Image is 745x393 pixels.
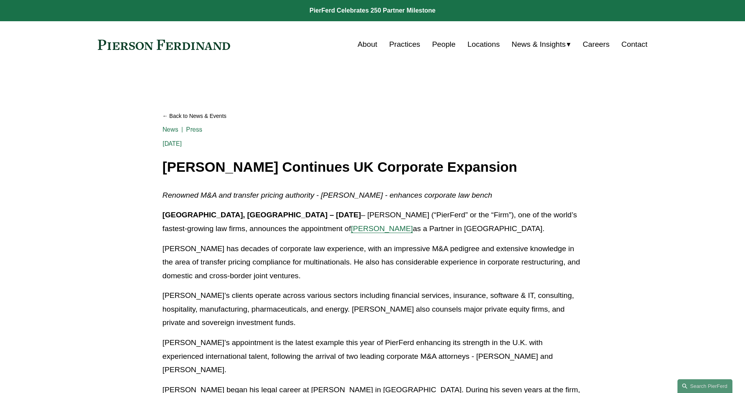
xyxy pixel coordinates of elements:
a: Practices [389,37,420,52]
a: Locations [467,37,500,52]
a: Careers [583,37,610,52]
p: [PERSON_NAME] has decades of corporate law experience, with an impressive M&A pedigree and extens... [163,242,583,283]
a: About [358,37,377,52]
a: Contact [621,37,647,52]
h1: [PERSON_NAME] Continues UK Corporate Expansion [163,160,583,175]
a: People [432,37,456,52]
strong: [GEOGRAPHIC_DATA], [GEOGRAPHIC_DATA] – [DATE] [163,211,361,219]
span: News & Insights [512,38,566,51]
p: – [PERSON_NAME] (“PierFerd” or the “Firm”), one of the world’s fastest-growing law firms, announc... [163,208,583,235]
a: Press [186,126,202,133]
p: [PERSON_NAME]’s appointment is the latest example this year of PierFerd enhancing its strength in... [163,336,583,377]
em: Renowned M&A and transfer pricing authority - [PERSON_NAME] - enhances corporate law bench [163,191,492,199]
a: Back to News & Events [163,109,583,123]
a: folder dropdown [512,37,571,52]
span: [DATE] [163,140,182,147]
a: [PERSON_NAME] [351,224,413,233]
p: [PERSON_NAME]’s clients operate across various sectors including financial services, insurance, s... [163,289,583,330]
a: Search this site [677,379,732,393]
a: News [163,126,179,133]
